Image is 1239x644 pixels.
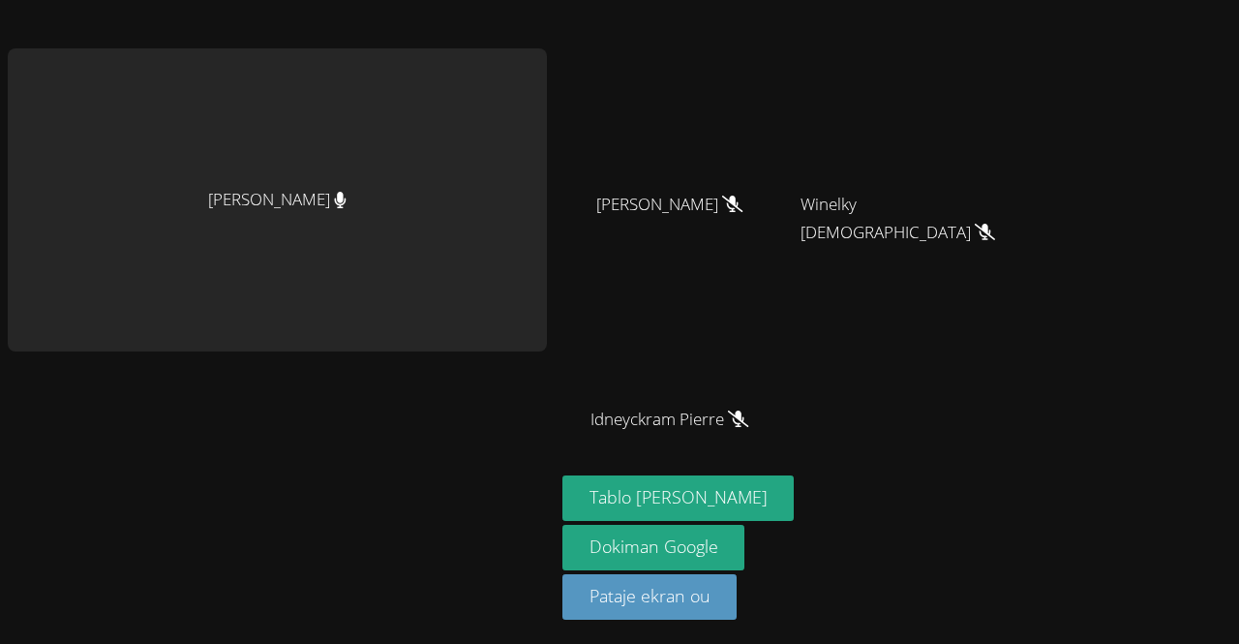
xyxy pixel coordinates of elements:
font: Idneyckram Pierre [590,408,724,430]
font: Dokiman Google [589,535,718,558]
a: Dokiman Google [562,525,745,570]
font: Pataje ekran ou [589,584,710,607]
button: Pataje ekran ou [562,574,738,620]
button: Tablo [PERSON_NAME] [562,475,795,521]
font: Winelky [DEMOGRAPHIC_DATA] [801,193,971,243]
font: Tablo [PERSON_NAME] [589,485,768,508]
font: [PERSON_NAME] [596,193,718,215]
font: [PERSON_NAME] [208,188,330,210]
